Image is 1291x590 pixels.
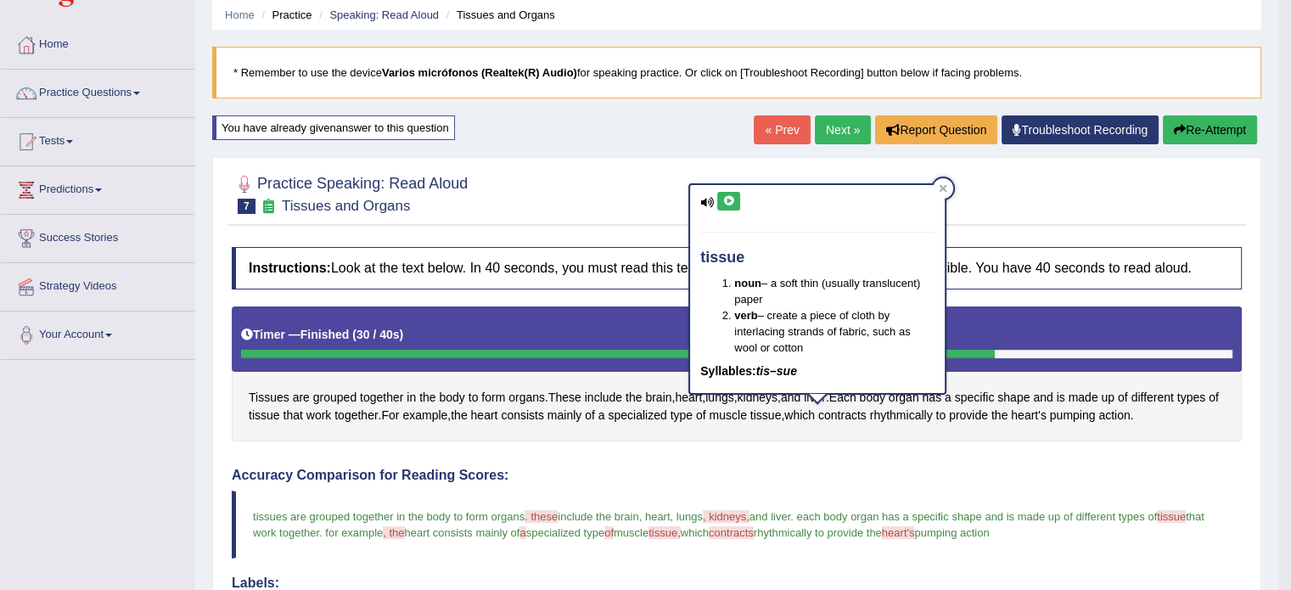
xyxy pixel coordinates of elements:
span: pumping action [914,526,989,539]
a: Practice Questions [1,70,194,112]
span: Click to see word definition [585,389,622,407]
span: contracts [709,526,754,539]
h4: Accuracy Comparison for Reading Scores: [232,468,1242,483]
span: lungs [676,510,703,523]
h5: Timer — [241,329,403,341]
li: – create a piece of cloth by interlacing strands of fabric, such as wool or cotton [734,307,935,356]
span: Click to see word definition [249,407,280,424]
span: heart's [882,526,915,539]
h5: Syllables: [700,365,935,378]
span: Click to see word definition [293,389,310,407]
span: Click to see word definition [407,389,416,407]
span: , the [383,526,404,539]
a: « Prev [754,115,810,144]
span: Click to see word definition [501,407,544,424]
span: Click to see word definition [1209,389,1219,407]
b: noun [734,277,761,289]
span: Click to see word definition [1050,407,1096,424]
span: Click to see word definition [818,407,867,424]
div: You have already given answer to this question [212,115,455,140]
span: Click to see word definition [626,389,642,407]
span: of [604,526,614,539]
span: , [639,510,643,523]
span: Click to see word definition [945,389,951,407]
span: Click to see word definition [784,407,815,424]
a: Tests [1,118,194,160]
span: Click to see word definition [675,389,702,407]
span: Click to see word definition [419,389,435,407]
span: Click to see word definition [481,389,505,407]
li: – a soft thin (usually translucent) paper [734,275,935,307]
span: Click to see word definition [949,407,988,424]
span: tissues are grouped together in the body to form organs [253,510,525,523]
span: tissue [1157,510,1186,523]
b: Varios micrófonos (Realtek(R) Audio) [382,66,577,79]
span: Click to see word definition [598,407,605,424]
span: include the brain [558,510,638,523]
span: Click to see word definition [381,407,399,424]
a: Your Account [1,312,194,354]
span: Click to see word definition [283,407,302,424]
span: Click to see word definition [439,389,464,407]
span: which [681,526,709,539]
span: Click to see word definition [991,407,1008,424]
span: Click to see word definition [360,389,403,407]
a: Strategy Videos [1,263,194,306]
span: Click to see word definition [1098,407,1130,424]
b: ( [352,328,356,341]
span: Click to see word definition [997,389,1030,407]
button: Report Question [875,115,997,144]
h2: Practice Speaking: Read Aloud [232,171,468,214]
a: Predictions [1,166,194,209]
span: heart [645,510,671,523]
span: Click to see word definition [1033,389,1052,407]
a: Troubleshoot Recording [1002,115,1159,144]
span: Click to see word definition [1118,389,1128,407]
span: Click to see word definition [955,389,995,407]
span: . [319,526,323,539]
span: Click to see word definition [334,407,378,424]
b: 30 / 40s [356,328,400,341]
em: tis–sue [756,364,797,378]
div: . , , , , . . , , . [232,306,1242,441]
b: ) [400,328,404,341]
span: Click to see word definition [469,389,479,407]
span: Click to see word definition [696,407,706,424]
span: Click to see word definition [750,407,782,424]
span: Click to see word definition [645,389,671,407]
button: Re-Attempt [1163,115,1257,144]
span: 7 [238,199,255,214]
span: Click to see word definition [1056,389,1064,407]
span: , [670,510,673,523]
span: Click to see word definition [306,407,332,424]
span: Click to see word definition [1131,389,1173,407]
span: Click to see word definition [1068,389,1097,407]
span: heart consists mainly of [405,526,520,539]
span: Click to see word definition [313,389,356,407]
span: Click to see word definition [1101,389,1114,407]
span: and liver [749,510,790,523]
b: verb [734,309,757,322]
span: Click to see word definition [870,407,933,424]
span: Click to see word definition [935,407,946,424]
span: Click to see word definition [671,407,693,424]
span: . [790,510,794,523]
span: Click to see word definition [451,407,467,424]
a: Success Stories [1,215,194,257]
span: for example [325,526,383,539]
span: Click to see word definition [547,407,581,424]
h4: tissue [700,250,935,267]
span: , kidneys, [703,510,749,523]
span: muscle [614,526,648,539]
span: Click to see word definition [471,407,498,424]
span: specialized type [526,526,605,539]
b: Instructions: [249,261,331,275]
a: Next » [815,115,871,144]
span: rhythmically to provide the [754,526,882,539]
a: Speaking: Read Aloud [329,8,439,21]
span: Click to see word definition [710,407,747,424]
span: Click to see word definition [249,389,289,407]
li: Practice [257,7,312,23]
li: Tissues and Organs [442,7,555,23]
a: Home [1,21,194,64]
